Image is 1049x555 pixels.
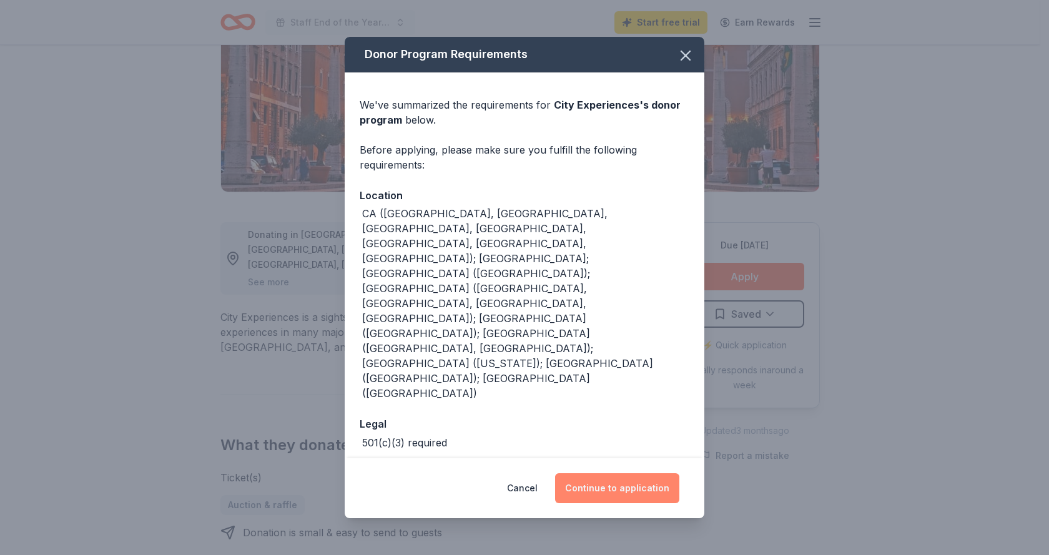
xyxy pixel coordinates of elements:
[360,187,689,204] div: Location
[360,97,689,127] div: We've summarized the requirements for below.
[507,473,538,503] button: Cancel
[360,142,689,172] div: Before applying, please make sure you fulfill the following requirements:
[555,473,679,503] button: Continue to application
[345,37,704,72] div: Donor Program Requirements
[360,416,689,432] div: Legal
[362,435,447,450] div: 501(c)(3) required
[362,206,689,401] div: CA ([GEOGRAPHIC_DATA], [GEOGRAPHIC_DATA], [GEOGRAPHIC_DATA], [GEOGRAPHIC_DATA], [GEOGRAPHIC_DATA]...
